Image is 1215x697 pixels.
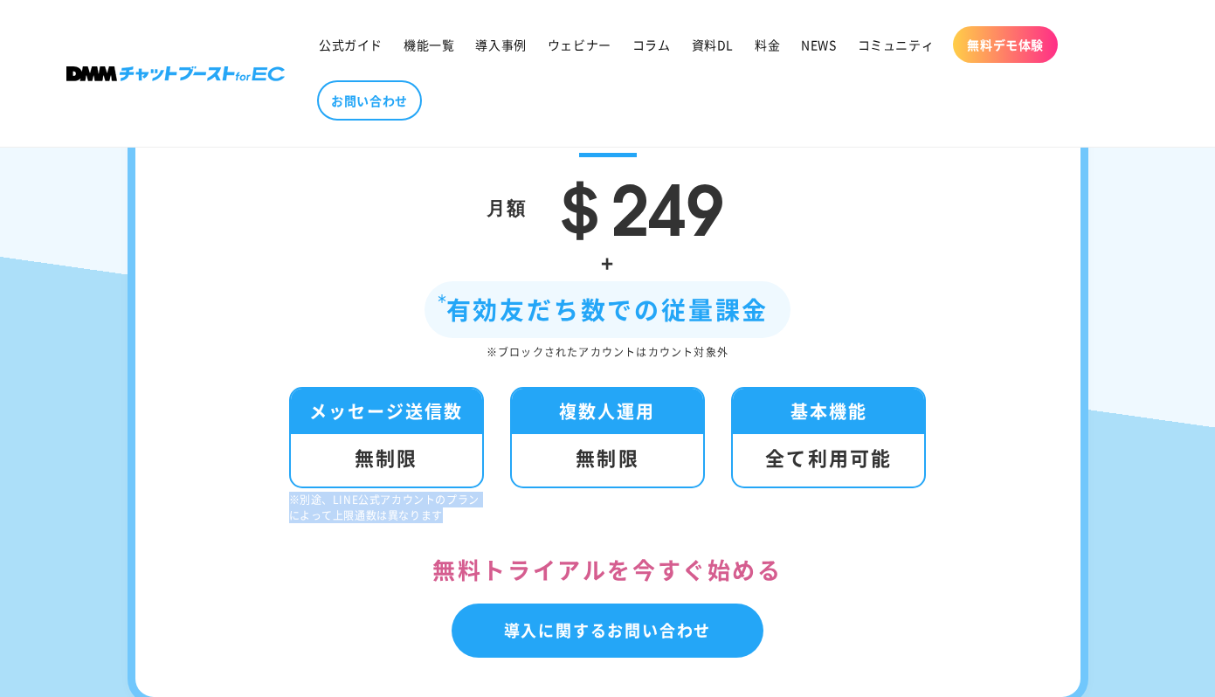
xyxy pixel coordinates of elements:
span: 無料デモ体験 [967,37,1044,52]
span: 資料DL [692,37,734,52]
div: 無制限 [512,434,703,487]
a: 機能一覧 [393,26,465,63]
span: お問い合わせ [331,93,408,108]
div: 基本機能 [733,389,924,434]
div: 無料トライアルを今すぐ始める [188,549,1028,590]
span: 公式ガイド [319,37,383,52]
span: コラム [632,37,671,52]
div: 複数人運用 [512,389,703,434]
a: 無料デモ体験 [953,26,1058,63]
a: ウェビナー [537,26,622,63]
a: NEWS [790,26,846,63]
a: 資料DL [681,26,744,63]
span: 導入事例 [475,37,526,52]
div: ※ブロックされたアカウントはカウント対象外 [188,342,1028,362]
div: 月額 [487,190,527,224]
p: ※別途、LINE公式アカウントのプランによって上限通数は異なります [289,492,484,523]
a: 公式ガイド [308,26,393,63]
a: 導入に関するお問い合わせ [452,604,764,658]
span: コミュニティ [858,37,935,52]
span: ウェビナー [548,37,611,52]
span: ＄249 [544,152,724,255]
a: お問い合わせ [317,80,422,121]
div: 無制限 [291,434,482,487]
span: 料金 [755,37,780,52]
div: メッセージ送信数 [291,389,482,434]
div: + [188,244,1028,281]
div: 有効友だち数での従量課金 [425,281,791,338]
span: NEWS [801,37,836,52]
span: 機能一覧 [404,37,454,52]
a: 導入事例 [465,26,536,63]
a: 料金 [744,26,790,63]
img: 株式会社DMM Boost [66,66,285,81]
a: コミュニティ [847,26,945,63]
div: 全て利用可能 [733,434,924,487]
a: コラム [622,26,681,63]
